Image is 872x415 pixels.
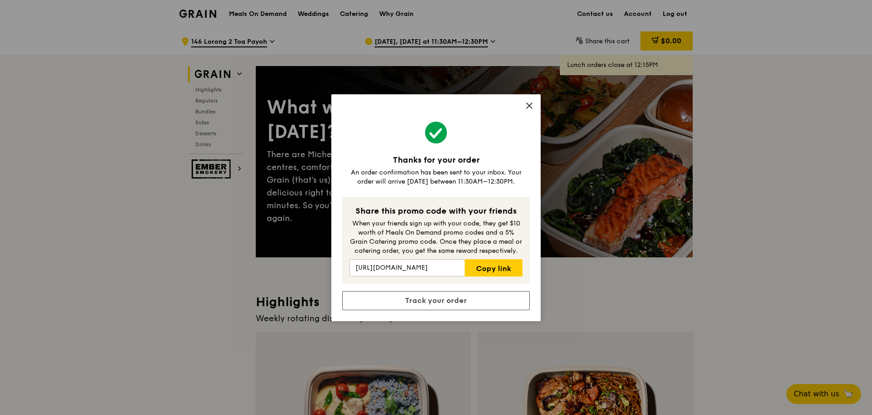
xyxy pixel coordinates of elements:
a: Copy link [465,259,522,277]
div: When your friends sign up with your code, they get $10 worth of Meals On Demand promo codes and a... [350,219,522,256]
div: Thanks for your order [342,154,530,166]
div: An order confirmation has been sent to your inbox. Your order will arrive [DATE] between 11:30AM–... [342,168,530,186]
a: Track your order [342,291,530,310]
div: Share this promo code with your friends [350,205,522,217]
